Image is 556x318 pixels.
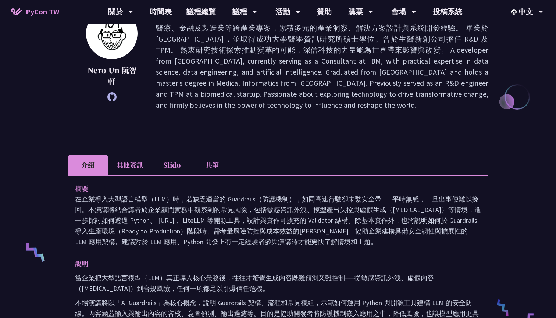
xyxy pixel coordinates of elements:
[192,155,232,175] li: 共筆
[68,155,108,175] li: 介紹
[26,6,59,17] span: PyCon TW
[152,155,192,175] li: Slido
[108,155,152,175] li: 其他資訊
[86,8,138,59] img: Nero Un 阮智軒
[4,3,67,21] a: PyCon TW
[86,65,138,87] p: Nero Un 阮智軒
[75,272,481,294] p: 當企業把大型語言模型（LLM）真正導入核心業務後，往往才驚覺生成內容既難預測又難控制──從敏感資訊外洩、虛假內容（[MEDICAL_DATA]）到合規風險，任何一項都足以引爆信任危機。
[75,258,466,269] p: 說明
[75,183,466,194] p: 摘要
[75,194,481,247] p: 在企業導入大型語言模型（LLM）時，若缺乏適當的 Guardrails（防護機制），如同高速行駛卻未繫安全帶——平時無感，一旦出事便難以挽回。本演講將結合講者於企業顧問實務中觀察到的常見風險，包...
[156,11,488,111] p: 來自澳門的開發者，現職 IBM 顧問，具備豐富的資料科學、資料工程與人工智慧領域實務經驗，曾參與醫療、金融及製造業等跨產業專案，累積多元的產業洞察、解決方案設計與系統開發經驗。 畢業於[GEOG...
[11,8,22,15] img: Home icon of PyCon TW 2025
[511,9,518,15] img: Locale Icon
